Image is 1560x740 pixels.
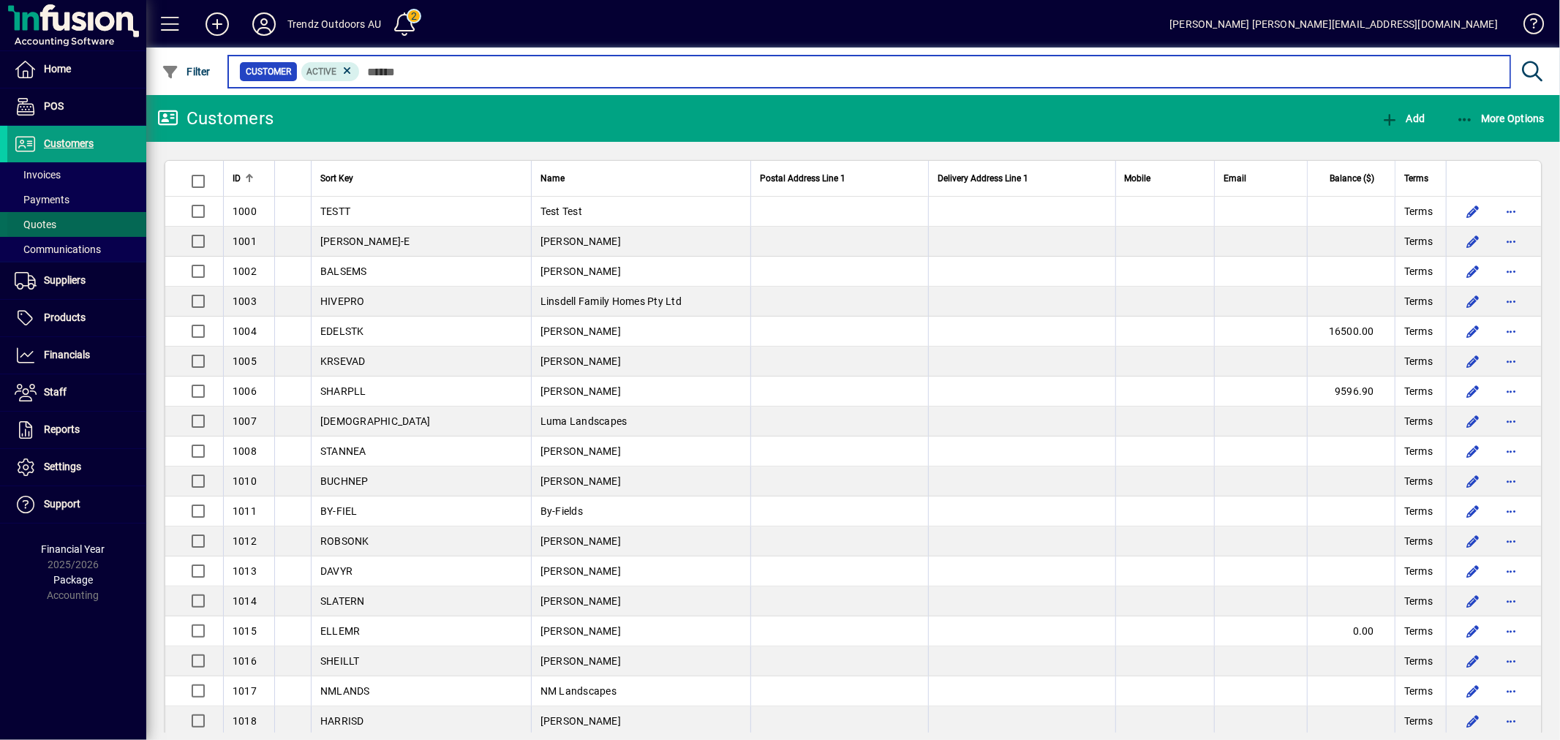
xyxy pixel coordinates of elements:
[1461,709,1485,733] button: Edit
[7,51,146,88] a: Home
[1499,679,1523,703] button: More options
[1452,105,1549,132] button: More Options
[44,349,90,360] span: Financials
[540,170,742,186] div: Name
[1404,414,1433,428] span: Terms
[7,263,146,299] a: Suppliers
[233,355,257,367] span: 1005
[1404,234,1433,249] span: Terms
[1461,260,1485,283] button: Edit
[1499,290,1523,313] button: More options
[1512,3,1542,50] a: Knowledge Base
[1404,654,1433,668] span: Terms
[540,505,583,517] span: By-Fields
[287,12,381,36] div: Trendz Outdoors AU
[1461,469,1485,493] button: Edit
[320,265,367,277] span: BALSEMS
[320,445,366,457] span: STANNEA
[1499,469,1523,493] button: More options
[233,475,257,487] span: 1010
[1404,204,1433,219] span: Terms
[938,170,1028,186] span: Delivery Address Line 1
[7,337,146,374] a: Financials
[1224,170,1298,186] div: Email
[15,169,61,181] span: Invoices
[320,205,350,217] span: TESTT
[44,312,86,323] span: Products
[1404,170,1428,186] span: Terms
[42,543,105,555] span: Financial Year
[1461,320,1485,343] button: Edit
[1499,619,1523,643] button: More options
[540,595,621,607] span: [PERSON_NAME]
[307,67,337,77] span: Active
[320,355,366,367] span: KRSEVAD
[233,625,257,637] span: 1015
[1404,444,1433,458] span: Terms
[44,498,80,510] span: Support
[540,385,621,397] span: [PERSON_NAME]
[760,170,845,186] span: Postal Address Line 1
[1499,559,1523,583] button: More options
[1169,12,1498,36] div: [PERSON_NAME] [PERSON_NAME][EMAIL_ADDRESS][DOMAIN_NAME]
[7,88,146,125] a: POS
[1499,649,1523,673] button: More options
[1499,350,1523,373] button: More options
[44,423,80,435] span: Reports
[44,461,81,472] span: Settings
[1307,317,1395,347] td: 16500.00
[1461,409,1485,433] button: Edit
[1461,350,1485,373] button: Edit
[1461,679,1485,703] button: Edit
[233,565,257,577] span: 1013
[233,385,257,397] span: 1006
[1404,564,1433,578] span: Terms
[320,475,369,487] span: BUCHNEP
[540,235,621,247] span: [PERSON_NAME]
[233,325,257,337] span: 1004
[233,415,257,427] span: 1007
[1381,113,1425,124] span: Add
[1461,589,1485,613] button: Edit
[1316,170,1387,186] div: Balance ($)
[233,655,257,667] span: 1016
[44,63,71,75] span: Home
[1404,684,1433,698] span: Terms
[1377,105,1428,132] button: Add
[233,205,257,217] span: 1000
[194,11,241,37] button: Add
[320,505,358,517] span: BY-FIEL
[540,715,621,727] span: [PERSON_NAME]
[1330,170,1374,186] span: Balance ($)
[157,107,274,130] div: Customers
[1499,409,1523,433] button: More options
[1404,324,1433,339] span: Terms
[320,170,353,186] span: Sort Key
[7,187,146,212] a: Payments
[1499,439,1523,463] button: More options
[320,565,353,577] span: DAVYR
[7,412,146,448] a: Reports
[1461,649,1485,673] button: Edit
[1461,499,1485,523] button: Edit
[246,64,291,79] span: Customer
[233,265,257,277] span: 1002
[241,11,287,37] button: Profile
[320,235,410,247] span: [PERSON_NAME]-E
[1499,529,1523,553] button: More options
[540,415,628,427] span: Luma Landscapes
[233,505,257,517] span: 1011
[1499,499,1523,523] button: More options
[233,535,257,547] span: 1012
[1461,619,1485,643] button: Edit
[1499,200,1523,223] button: More options
[1499,230,1523,253] button: More options
[540,170,565,186] span: Name
[320,685,370,697] span: NMLANDS
[233,295,257,307] span: 1003
[1404,624,1433,638] span: Terms
[44,386,67,398] span: Staff
[1499,260,1523,283] button: More options
[233,595,257,607] span: 1014
[320,415,431,427] span: [DEMOGRAPHIC_DATA]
